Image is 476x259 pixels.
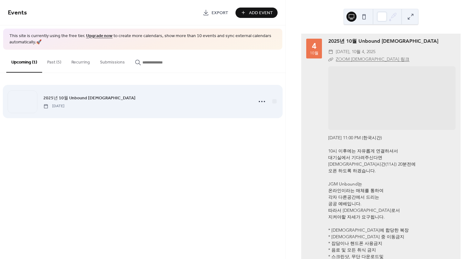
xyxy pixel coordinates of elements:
span: Add Event [249,10,273,16]
a: 2025년 10월 Unbound [DEMOGRAPHIC_DATA] [328,38,438,44]
div: 10월 [310,51,318,55]
div: ​ [328,48,333,56]
span: Export [212,10,228,16]
a: Upgrade now [86,32,113,41]
a: ZOOM [DEMOGRAPHIC_DATA] 링크 [336,56,409,62]
button: Add Event [235,8,278,18]
a: 2025년 10월 Unbound [DEMOGRAPHIC_DATA] [43,95,136,102]
a: Export [198,8,233,18]
button: Upcoming (1) [6,50,42,73]
button: Past (5) [42,50,66,72]
span: This site is currently using the free tier. to create more calendars, show more than 10 events an... [9,33,276,46]
button: Submissions [95,50,130,72]
div: ​ [328,56,333,63]
span: Events [8,7,27,19]
div: 4 [312,42,317,50]
span: [DATE], 10월 4, 2025 [336,48,375,56]
button: Recurring [66,50,95,72]
span: [DATE] [43,103,64,109]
